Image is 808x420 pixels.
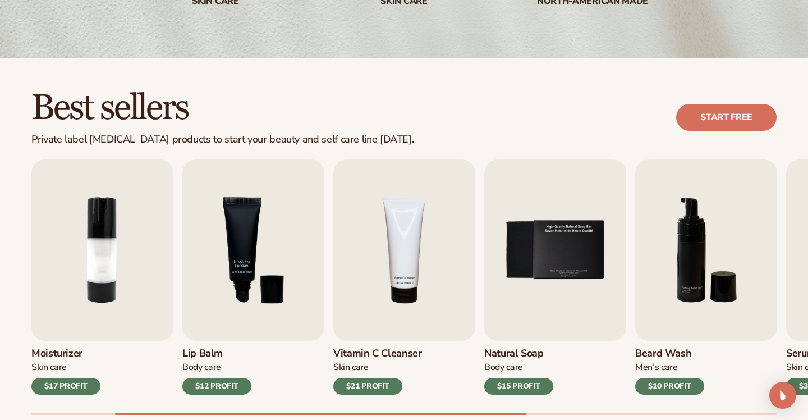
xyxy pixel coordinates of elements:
div: $10 PROFIT [635,378,704,395]
div: $17 PROFIT [31,378,100,395]
a: 4 / 9 [333,159,475,395]
h3: Moisturizer [31,348,100,360]
div: Skin Care [333,362,422,373]
div: Private label [MEDICAL_DATA] products to start your beauty and self care line [DATE]. [31,134,414,146]
div: Open Intercom Messenger [769,382,796,409]
div: Skin Care [31,362,100,373]
h3: Lip Balm [182,348,251,360]
div: $21 PROFIT [333,378,402,395]
a: 6 / 9 [635,159,777,395]
h3: Beard Wash [635,348,704,360]
a: 5 / 9 [484,159,626,395]
div: Men’s Care [635,362,704,373]
div: Body Care [484,362,553,373]
div: $12 PROFIT [182,378,251,395]
div: $15 PROFIT [484,378,553,395]
a: 3 / 9 [182,159,324,395]
a: 2 / 9 [31,159,173,395]
h3: Natural Soap [484,348,553,360]
div: Body Care [182,362,251,373]
h3: Vitamin C Cleanser [333,348,422,360]
a: Start free [676,104,777,131]
h2: Best sellers [31,89,414,127]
